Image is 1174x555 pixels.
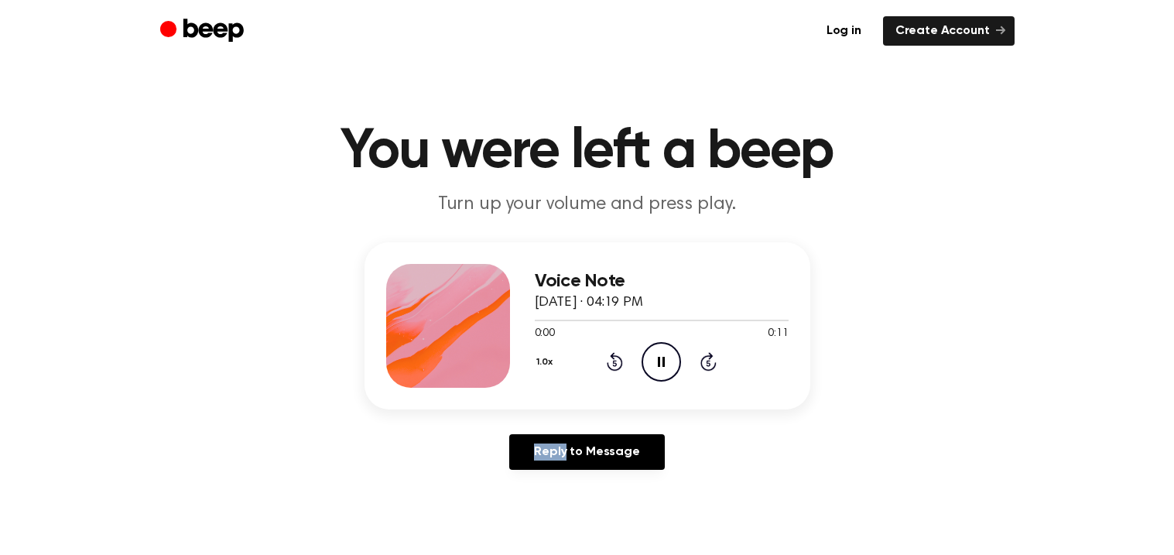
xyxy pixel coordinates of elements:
h1: You were left a beep [191,124,984,180]
button: 1.0x [535,349,559,375]
span: 0:00 [535,326,555,342]
a: Beep [160,16,248,46]
a: Reply to Message [509,434,664,470]
span: [DATE] · 04:19 PM [535,296,643,310]
p: Turn up your volume and press play. [290,192,885,218]
h3: Voice Note [535,271,789,292]
span: 0:11 [768,326,788,342]
a: Create Account [883,16,1015,46]
a: Log in [814,16,874,46]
